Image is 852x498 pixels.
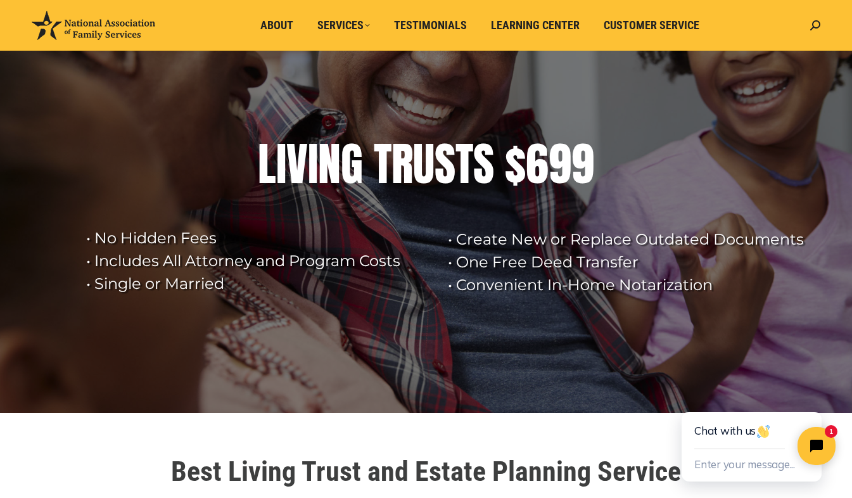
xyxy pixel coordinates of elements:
span: Customer Service [604,18,699,32]
span: About [260,18,293,32]
div: N [318,139,341,189]
a: Learning Center [482,13,588,37]
div: L [258,139,276,189]
div: S [473,139,494,189]
rs-layer: • No Hidden Fees • Includes All Attorney and Program Costs • Single or Married [86,227,432,295]
div: S [435,139,455,189]
rs-layer: • Create New or Replace Outdated Documents • One Free Deed Transfer • Convenient In-Home Notariza... [448,228,815,297]
div: 6 [526,139,549,189]
h1: Best Living Trust and Estate Planning Service [72,457,781,485]
span: Services [317,18,370,32]
span: Learning Center [491,18,580,32]
div: $ [505,139,526,189]
a: Customer Service [595,13,708,37]
div: U [413,139,435,189]
div: R [391,139,413,189]
a: Testimonials [385,13,476,37]
iframe: Tidio Chat [653,371,852,498]
div: I [308,139,318,189]
a: About [251,13,302,37]
img: National Association of Family Services [32,11,155,40]
div: 9 [549,139,571,189]
span: Testimonials [394,18,467,32]
div: 9 [571,139,594,189]
div: V [286,139,308,189]
div: G [341,139,363,189]
div: T [455,139,473,189]
div: T [374,139,391,189]
div: I [276,139,286,189]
